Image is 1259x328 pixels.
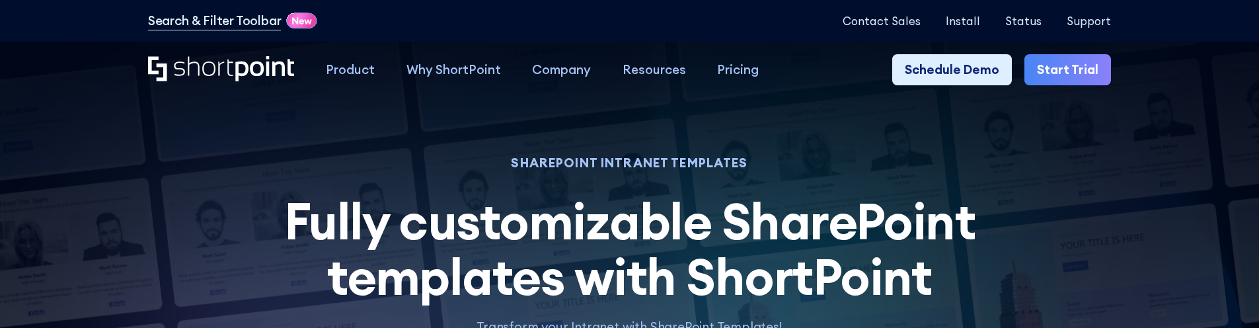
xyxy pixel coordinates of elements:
div: Resources [623,60,686,79]
a: Why ShortPoint [391,54,517,86]
a: Contact Sales [843,15,921,27]
a: Support [1067,15,1111,27]
div: Company [532,60,591,79]
div: Why ShortPoint [406,60,501,79]
a: Schedule Demo [892,54,1012,86]
a: Start Trial [1024,54,1111,86]
a: Install [946,15,980,27]
a: Resources [607,54,702,86]
div: Product [326,60,375,79]
span: Fully customizable SharePoint templates with ShortPoint [284,189,975,308]
h1: SHAREPOINT INTRANET TEMPLATES [261,157,997,169]
a: Status [1005,15,1042,27]
div: Pricing [717,60,759,79]
a: Company [516,54,607,86]
a: Home [148,56,294,83]
a: Pricing [702,54,775,86]
a: Search & Filter Toolbar [148,11,282,30]
a: Product [310,54,391,86]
